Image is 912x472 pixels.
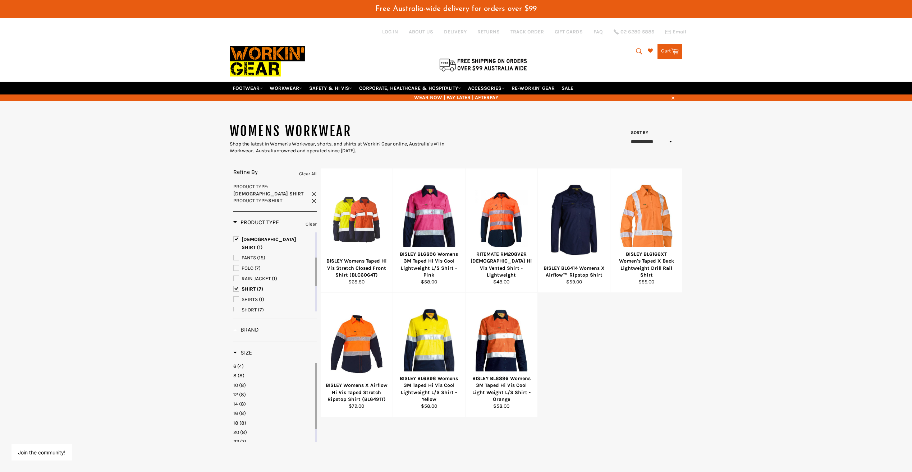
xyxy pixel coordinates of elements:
[233,438,313,445] a: 22
[470,251,533,278] div: RITEMATE RM208V2R [DEMOGRAPHIC_DATA] Hi Vis Vented Shirt - Lightweight
[239,420,246,426] span: (8)
[393,293,465,417] a: BISLEY BL6896 Womens 3M Taped Hi Vis Cool Lightweight L/S Shirt - YellowBISLEY BL6896 Womens 3M T...
[465,82,508,94] a: ACCESSORIES
[233,306,313,314] a: SHORT
[233,275,313,283] a: RAIN JACKET
[239,392,246,398] span: (8)
[233,382,238,388] span: 10
[594,28,603,35] a: FAQ
[470,375,533,403] div: BISLEY BL6896 Womens 3M Taped Hi Vis Cool Light Weight L/S Shirt - Orange
[233,363,236,369] span: 6
[325,382,388,403] div: BISLEY Womens X Airflow Hi Vis Taped Stretch Ripstop Shirt (BL6491T)
[239,401,246,407] span: (8)
[559,82,576,94] a: SALE
[233,197,317,204] a: Product Type:SHIRT
[240,429,247,435] span: (8)
[233,391,313,398] a: 12
[255,265,261,271] span: (7)
[242,307,257,313] span: SHORT
[233,382,313,389] a: 10
[267,82,305,94] a: WORKWEAR
[233,392,238,398] span: 12
[242,296,258,302] span: SHIRTS
[382,29,398,35] a: Log in
[629,130,649,136] label: Sort by
[233,372,313,379] a: 8
[233,198,282,204] span: :
[610,168,683,293] a: BISLEY BL6166XT Women's Taped X Back Lightweight Drill Rail ShirtBISLEY BL6166XT Women's Taped X ...
[268,198,282,204] strong: SHIRT
[242,236,296,250] span: [DEMOGRAPHIC_DATA] SHIRT
[615,251,678,278] div: BISLEY BL6166XT Women's Taped X Back Lightweight Drill Rail Shirt
[398,251,461,278] div: BISLEY BL6896 Womens 3M Taped Hi Vis Cool Lightweight L/S Shirt - Pink
[233,198,267,204] span: Product Type
[233,401,313,407] a: 14
[438,57,528,72] img: Flat $9.95 shipping Australia wide
[375,5,537,13] span: Free Australia-wide delivery for orders over $99
[620,29,654,34] span: 02 6280 5885
[356,82,464,94] a: CORPORATE, HEALTHCARE & HOSPITALITY
[233,326,259,333] h3: Brand
[509,82,558,94] a: RE-WORKIN' GEAR
[537,168,610,293] a: BISLEY BL6414 Womens X Airflow™ Ripstop ShirtBISLEY BL6414 Womens X Airflow™ Ripstop Shirt$59.00
[306,82,355,94] a: SAFETY & HI VIS
[233,168,258,175] span: Refine By
[444,28,467,35] a: DELIVERY
[233,363,313,370] a: 6
[393,168,465,293] a: BISLEY BL6896 Womens 3M Taped Hi Vis Cool Lightweight L/S Shirt - PinkBISLEY BL6896 Womens 3M Tap...
[257,286,263,292] span: (7)
[465,293,538,417] a: BISLEY BL6896 Womens 3M Taped Hi Vis Cool Light Weight L/S Shirt - OrangeBISLEY BL6896 Womens 3M ...
[230,94,683,101] span: WEAR NOW | PAY LATER | AFTERPAY
[240,439,246,445] span: (7)
[258,307,264,313] span: (7)
[320,168,393,293] a: BISLEY Womens Taped Hi Vis Stretch Closed Front Shirt (BLC6064T)BISLEY Womens Taped Hi Vis Stretc...
[238,372,244,379] span: (8)
[233,429,239,435] span: 20
[233,219,279,226] span: Product Type
[233,439,239,445] span: 22
[233,410,313,417] a: 16
[306,220,317,228] a: Clear
[325,258,388,278] div: BISLEY Womens Taped Hi Vis Stretch Closed Front Shirt (BLC6064T)
[398,375,461,403] div: BISLEY BL6896 Womens 3M Taped Hi Vis Cool Lightweight L/S Shirt - Yellow
[233,236,313,251] a: LADIES SHIRT
[233,264,313,272] a: POLO
[257,255,265,261] span: (15)
[614,29,654,34] a: 02 6280 5885
[477,28,500,35] a: RETURNS
[657,44,682,59] a: Cart
[230,122,456,140] h1: WOMENS WORKWEAR
[233,372,237,379] span: 8
[233,420,238,426] span: 18
[233,296,313,304] a: SHIRTS
[233,183,317,197] a: Product Type:[DEMOGRAPHIC_DATA] SHIRT
[542,265,606,279] div: BISLEY BL6414 Womens X Airflow™ Ripstop Shirt
[665,29,686,35] a: Email
[242,265,253,271] span: POLO
[233,401,238,407] span: 14
[230,140,456,154] div: Shop the latest in Women's Workwear, shorts, and shirts at Workin' Gear online, Australia's #1 in...
[233,191,303,197] strong: [DEMOGRAPHIC_DATA] SHIRT
[239,382,246,388] span: (8)
[242,255,256,261] span: PANTS
[233,254,313,262] a: PANTS
[510,28,544,35] a: TRACK ORDER
[18,449,65,455] button: Join the community!
[230,82,266,94] a: FOOTWEAR
[673,29,686,34] span: Email
[233,184,303,196] span: :
[242,286,256,292] span: SHIRT
[233,349,252,356] h3: Size
[272,276,277,282] span: (1)
[239,410,246,416] span: (8)
[233,410,238,416] span: 16
[257,244,263,250] span: (1)
[233,429,313,436] a: 20
[233,285,313,293] a: SHIRT
[409,28,433,35] a: ABOUT US
[237,363,244,369] span: (4)
[230,41,305,82] img: Workin Gear leaders in Workwear, Safety Boots, PPE, Uniforms. Australia's No.1 in Workwear
[233,184,267,190] span: Product Type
